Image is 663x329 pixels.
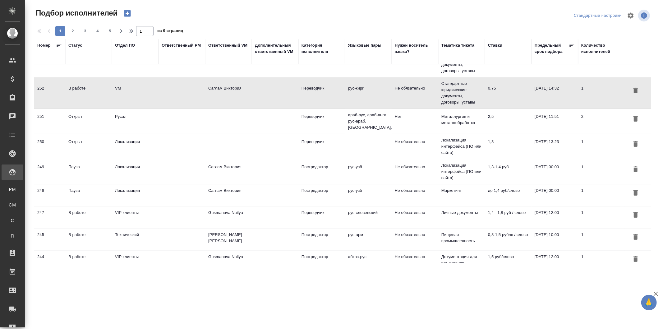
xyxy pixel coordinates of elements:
td: Gusmanova Nailya [205,206,252,228]
span: PM [8,186,17,192]
div: Статус [68,42,82,49]
td: Не обязательно [392,82,438,104]
td: Не обязательно [392,229,438,250]
td: Постредактор [298,184,345,206]
span: Подбор исполнителей [34,8,117,18]
a: PM [5,183,20,196]
td: Не обязательно [392,184,438,206]
button: 2 [68,26,78,36]
td: 2 [578,110,625,132]
td: Локализация интерфейса (ПО или сайта) [438,134,485,159]
td: Локализация [112,136,159,157]
td: 1,4 - 1,8 руб / слово [485,206,532,228]
span: 3 [80,28,90,34]
span: 4 [93,28,103,34]
div: Ответственный VM [208,42,247,49]
p: рус-арм [348,232,389,238]
td: Русал [112,110,159,132]
td: 1 [578,229,625,250]
td: 1 [578,184,625,206]
button: 4 [93,26,103,36]
td: 0,8-1,5 рубля / слово [485,229,532,250]
td: 1 [578,136,625,157]
span: CM [8,202,17,208]
td: VM [112,82,159,104]
div: 250 [37,139,62,145]
div: 244 [37,254,62,260]
td: Постредактор [298,161,345,183]
td: Не обязательно [392,206,438,228]
button: Удалить [630,114,641,125]
div: Ставки [488,42,502,49]
td: Технический [112,229,159,250]
button: Удалить [630,85,641,97]
td: 1,3 [485,136,532,157]
p: рус-словенский [348,210,389,216]
td: [DATE] 12:00 [532,206,578,228]
div: Открыт [68,139,109,145]
td: Постредактор [298,229,345,250]
td: [DATE] 00:00 [532,161,578,183]
div: Нужен носитель языка? [395,42,435,55]
td: Переводчик [298,82,345,104]
td: Локализация [112,184,159,206]
div: Пауза [68,164,109,170]
td: [DATE] 10:00 [532,229,578,250]
td: 1 [578,206,625,228]
td: Постредактор [298,251,345,272]
button: Удалить [630,139,641,150]
td: Саглам Виктория [205,184,252,206]
td: [DATE] 00:00 [532,184,578,206]
td: 0,75 [485,82,532,104]
button: Удалить [630,164,641,175]
div: 247 [37,210,62,216]
td: Не обязательно [392,251,438,272]
div: Предельный срок подбора [535,42,569,55]
td: Пищевая промышленность [438,229,485,250]
div: Количество исполнителей [581,42,622,55]
td: Переводчик [298,136,345,157]
a: П [5,230,20,242]
td: Не обязательно [392,161,438,183]
div: Дополнительный ответственный VM [255,42,295,55]
p: араб-рус, араб-англ, рус-араб, [GEOGRAPHIC_DATA]... [348,112,389,131]
span: Посмотреть информацию [638,10,651,21]
div: Тематика тикета [441,42,474,49]
div: 245 [37,232,62,238]
div: В работе [68,210,109,216]
span: 2 [68,28,78,34]
td: [DATE] 11:51 [532,110,578,132]
p: рус-кирг [348,85,389,91]
p: абхаз-рус [348,254,389,260]
div: 249 [37,164,62,170]
td: [DATE] 14:32 [532,82,578,104]
div: split button [572,11,623,21]
div: 252 [37,85,62,91]
span: 5 [105,28,115,34]
span: Настроить таблицу [623,8,638,23]
p: рус-узб [348,164,389,170]
button: Удалить [630,254,641,265]
button: Создать [120,8,135,19]
div: Открыт [68,114,109,120]
td: 1,3-1,4 руб [485,161,532,183]
div: Отдел ПО [115,42,135,49]
button: Удалить [630,210,641,221]
div: Номер [37,42,51,49]
td: 1,5 руб/слово [485,251,532,272]
div: Языковые пары [348,42,381,49]
td: Gusmanova Nailya [205,251,252,272]
div: В работе [68,232,109,238]
td: 1 [578,161,625,183]
button: Удалить [630,188,641,199]
p: рус-узб [348,188,389,194]
button: 3 [80,26,90,36]
button: 🙏 [641,295,657,310]
td: Переводчик [298,206,345,228]
div: Категория исполнителя [302,42,342,55]
span: 🙏 [644,296,654,309]
td: Саглам Виктория [205,161,252,183]
td: VIP клиенты [112,251,159,272]
div: В работе [68,254,109,260]
td: [DATE] 13:23 [532,136,578,157]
